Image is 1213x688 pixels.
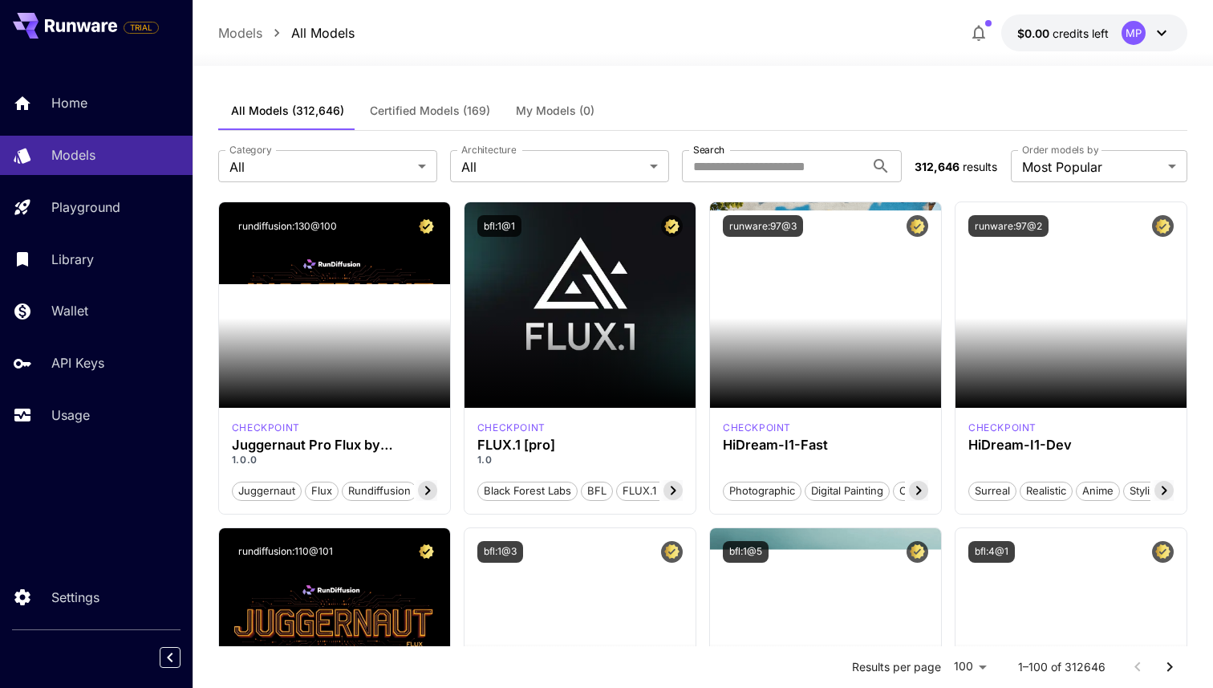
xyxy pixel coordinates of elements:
div: fluxpro [477,421,546,435]
span: results [963,160,997,173]
p: checkpoint [477,421,546,435]
button: bfl:1@3 [477,541,523,563]
h3: HiDream-I1-Fast [723,438,928,453]
p: Library [51,250,94,269]
span: Cinematic [894,483,954,499]
p: checkpoint [232,421,300,435]
button: Surreal [968,480,1016,501]
h3: FLUX.1 [pro] [477,438,683,453]
button: $0.00MP [1001,14,1187,51]
span: flux [306,483,338,499]
button: Digital Painting [805,480,890,501]
label: Search [693,143,724,157]
p: 1–100 of 312646 [1018,659,1105,675]
button: rundiffusion:110@101 [232,541,339,563]
span: FLUX.1 [pro] [617,483,690,499]
button: Collapse sidebar [160,647,181,668]
div: $0.00 [1017,25,1109,42]
span: My Models (0) [516,104,594,118]
p: API Keys [51,353,104,372]
button: rundiffusion [342,480,417,501]
p: Usage [51,405,90,425]
label: Category [229,143,272,157]
div: MP [1122,21,1146,45]
a: All Models [291,23,355,43]
div: 聊天小组件 [1133,611,1213,688]
button: Certified Model – Vetted for best performance and includes a commercial license. [416,215,437,237]
button: Certified Model – Vetted for best performance and includes a commercial license. [907,541,928,563]
span: juggernaut [233,483,301,499]
button: Certified Model – Vetted for best performance and includes a commercial license. [661,541,683,563]
span: Surreal [969,483,1016,499]
p: Settings [51,588,99,607]
h3: Juggernaut Pro Flux by RunDiffusion [232,438,437,453]
button: Cinematic [893,480,955,501]
p: Playground [51,197,120,217]
span: credits left [1053,26,1109,40]
span: $0.00 [1017,26,1053,40]
div: HiDream Dev [968,421,1037,435]
span: Photographic [724,483,801,499]
span: BFL [582,483,612,499]
span: All [461,157,643,177]
span: Anime [1077,483,1119,499]
p: Wallet [51,301,88,320]
span: Add your payment card to enable full platform functionality. [124,18,159,37]
div: 100 [947,655,992,678]
button: Stylized [1123,480,1174,501]
a: Models [218,23,262,43]
span: Most Popular [1022,157,1162,177]
button: FLUX.1 [pro] [616,480,691,501]
p: Results per page [852,659,941,675]
span: 312,646 [915,160,959,173]
span: rundiffusion [343,483,416,499]
nav: breadcrumb [218,23,355,43]
span: All [229,157,412,177]
p: checkpoint [968,421,1037,435]
div: HiDream Fast [723,421,791,435]
p: 1.0.0 [232,453,437,467]
div: Collapse sidebar [172,643,193,672]
iframe: Chat Widget [1133,611,1213,688]
button: Black Forest Labs [477,480,578,501]
button: Certified Model – Vetted for best performance and includes a commercial license. [661,215,683,237]
p: Models [51,145,95,165]
button: bfl:1@5 [723,541,769,563]
span: Certified Models (169) [370,104,490,118]
button: juggernaut [232,480,302,501]
label: Order models by [1022,143,1098,157]
button: BFL [581,480,613,501]
button: runware:97@2 [968,215,1049,237]
p: Home [51,93,87,112]
label: Architecture [461,143,516,157]
button: rundiffusion:130@100 [232,215,343,237]
button: bfl:1@1 [477,215,521,237]
button: Realistic [1020,480,1073,501]
button: Anime [1076,480,1120,501]
button: Certified Model – Vetted for best performance and includes a commercial license. [1152,215,1174,237]
button: Certified Model – Vetted for best performance and includes a commercial license. [1152,541,1174,563]
span: Black Forest Labs [478,483,577,499]
span: TRIAL [124,22,158,34]
p: 1.0 [477,453,683,467]
p: checkpoint [723,421,791,435]
span: Stylized [1124,483,1174,499]
span: All Models (312,646) [231,104,344,118]
button: Certified Model – Vetted for best performance and includes a commercial license. [907,215,928,237]
span: Digital Painting [805,483,889,499]
div: FLUX.1 D [232,421,300,435]
button: Photographic [723,480,801,501]
span: Realistic [1020,483,1072,499]
button: flux [305,480,339,501]
button: Certified Model – Vetted for best performance and includes a commercial license. [416,541,437,563]
button: bfl:4@1 [968,541,1015,563]
h3: HiDream-I1-Dev [968,438,1174,453]
button: runware:97@3 [723,215,803,237]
